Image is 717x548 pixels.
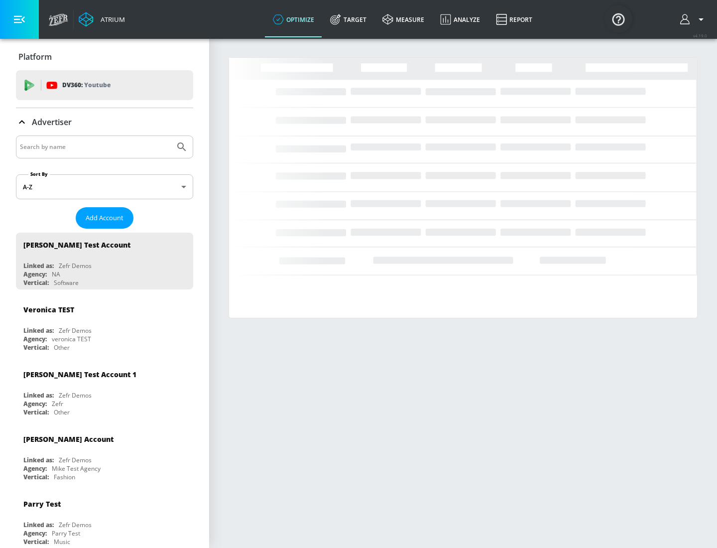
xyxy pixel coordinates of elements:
div: Agency: [23,400,47,408]
div: Advertiser [16,108,193,136]
div: Veronica TESTLinked as:Zefr DemosAgency:veronica TESTVertical:Other [16,297,193,354]
p: Advertiser [32,117,72,128]
div: Linked as: [23,391,54,400]
div: [PERSON_NAME] Test AccountLinked as:Zefr DemosAgency:NAVertical:Software [16,233,193,289]
div: Zefr Demos [59,326,92,335]
div: Veronica TEST [23,305,74,314]
div: Music [54,538,70,546]
span: v 4.19.0 [693,33,707,38]
div: Zefr [52,400,63,408]
div: Parry Test [52,529,80,538]
button: Open Resource Center [604,5,632,33]
div: Agency: [23,464,47,473]
p: Platform [18,51,52,62]
div: A-Z [16,174,193,199]
label: Sort By [28,171,50,177]
div: [PERSON_NAME] Test Account 1 [23,370,136,379]
input: Search by name [20,140,171,153]
span: Add Account [86,212,123,224]
a: optimize [265,1,322,37]
div: [PERSON_NAME] AccountLinked as:Zefr DemosAgency:Mike Test AgencyVertical:Fashion [16,427,193,484]
div: Agency: [23,335,47,343]
a: Report [488,1,540,37]
div: Vertical: [23,408,49,416]
a: Atrium [79,12,125,27]
div: Linked as: [23,262,54,270]
div: Fashion [54,473,75,481]
div: Zefr Demos [59,456,92,464]
div: NA [52,270,60,278]
div: [PERSON_NAME] Test Account 1Linked as:Zefr DemosAgency:ZefrVertical:Other [16,362,193,419]
div: Vertical: [23,278,49,287]
a: measure [374,1,432,37]
div: Parry Test [23,499,61,509]
div: Atrium [97,15,125,24]
button: Add Account [76,207,133,229]
div: Mike Test Agency [52,464,101,473]
div: Vertical: [23,538,49,546]
div: Other [54,408,70,416]
div: Linked as: [23,456,54,464]
div: Other [54,343,70,352]
div: Zefr Demos [59,521,92,529]
div: Vertical: [23,343,49,352]
p: DV360: [62,80,111,91]
div: Zefr Demos [59,391,92,400]
div: Linked as: [23,521,54,529]
a: Analyze [432,1,488,37]
p: Youtube [84,80,111,90]
div: Linked as: [23,326,54,335]
div: [PERSON_NAME] Account [23,434,114,444]
div: [PERSON_NAME] Test Account [23,240,130,250]
div: veronica TEST [52,335,91,343]
a: Target [322,1,374,37]
div: Agency: [23,529,47,538]
div: Software [54,278,79,287]
div: Vertical: [23,473,49,481]
div: Agency: [23,270,47,278]
div: Zefr Demos [59,262,92,270]
div: Platform [16,43,193,71]
div: DV360: Youtube [16,70,193,100]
